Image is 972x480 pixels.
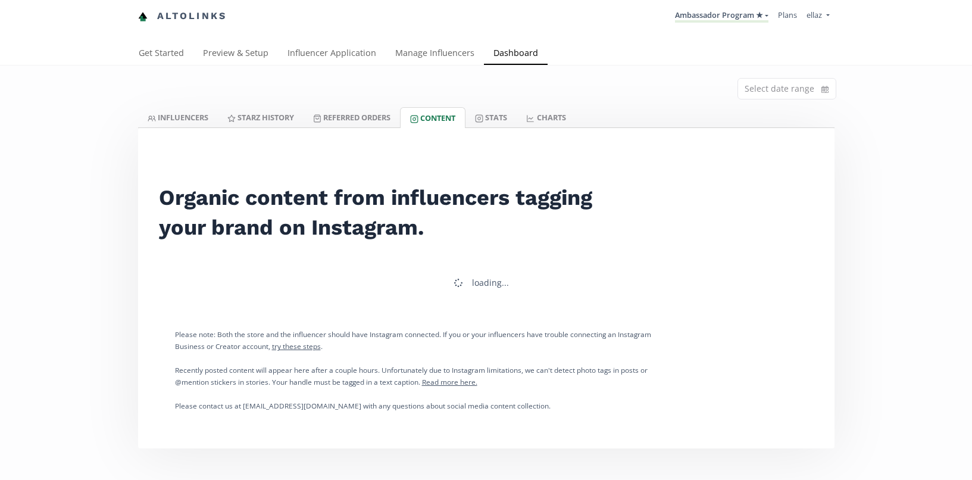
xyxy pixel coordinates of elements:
a: ellaz [807,10,829,23]
a: Manage Influencers [386,42,484,66]
a: try these steps [272,341,321,351]
a: Referred Orders [304,107,400,127]
a: INFLUENCERS [138,107,218,127]
span: ellaz [807,10,822,20]
small: Please contact us at [EMAIL_ADDRESS][DOMAIN_NAME] with any questions about social media content c... [175,401,551,410]
a: Get Started [129,42,193,66]
svg: calendar [821,83,829,95]
a: Ambassador Program ★ [675,10,768,23]
h2: Organic content from influencers tagging your brand on Instagram. [159,183,608,242]
a: Starz HISTORY [218,107,304,127]
a: Preview & Setup [193,42,278,66]
a: Influencer Application [278,42,386,66]
img: favicon-32x32.png [138,12,148,21]
small: Please note: Both the store and the influencer should have Instagram connected. If you or your in... [175,329,651,351]
a: Stats [465,107,517,127]
small: Recently posted content will appear here after a couple hours. Unfortunately due to Instagram lim... [175,365,648,387]
a: Read more here. [422,377,477,387]
div: loading... [472,277,509,289]
a: Content [400,107,465,128]
a: Plans [778,10,797,20]
a: Altolinks [138,7,227,26]
a: CHARTS [517,107,575,127]
a: Dashboard [484,42,548,66]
